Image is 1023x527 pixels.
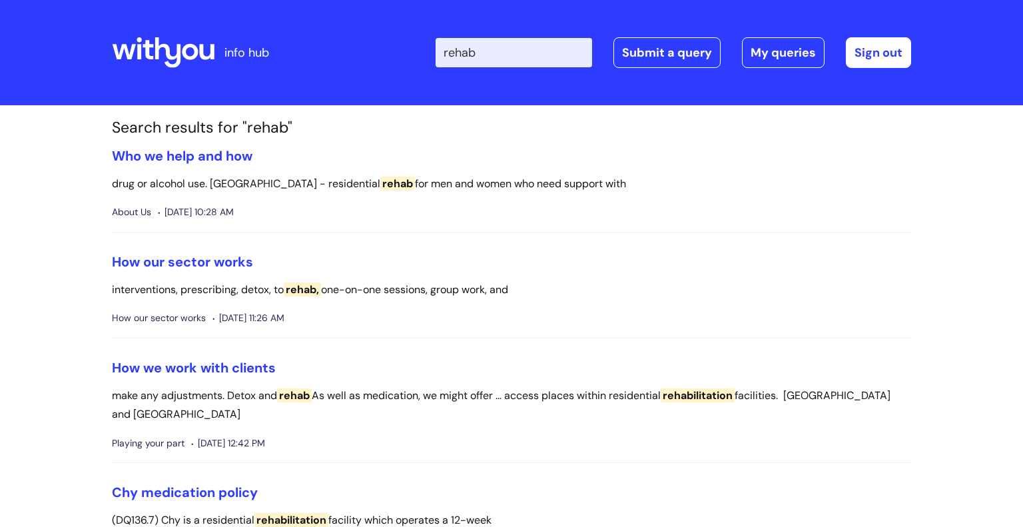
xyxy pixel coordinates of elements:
div: | - [436,37,911,68]
span: rehab [380,177,415,191]
span: How our sector works [112,310,206,326]
p: interventions, prescribing, detox, to one-on-one sessions, group work, and [112,280,911,300]
a: Sign out [846,37,911,68]
span: About Us [112,204,151,221]
span: rehab [277,388,312,402]
input: Search [436,38,592,67]
a: How our sector works [112,253,253,270]
a: How we work with clients [112,359,276,376]
span: [DATE] 11:26 AM [212,310,284,326]
span: Playing your part [112,435,184,452]
p: make any adjustments. Detox and As well as medication, we might offer ... access places within re... [112,386,911,425]
span: rehabilitation [661,388,735,402]
a: Chy medication policy [112,484,258,501]
span: [DATE] 10:28 AM [158,204,234,221]
span: [DATE] 12:42 PM [191,435,265,452]
a: My queries [742,37,825,68]
a: Submit a query [613,37,721,68]
span: rehabilitation [254,513,328,527]
a: Who we help and how [112,147,252,165]
p: drug or alcohol use. [GEOGRAPHIC_DATA] - residential for men and women who need support with [112,175,911,194]
span: rehab, [284,282,321,296]
h1: Search results for "rehab" [112,119,911,137]
p: info hub [224,42,269,63]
